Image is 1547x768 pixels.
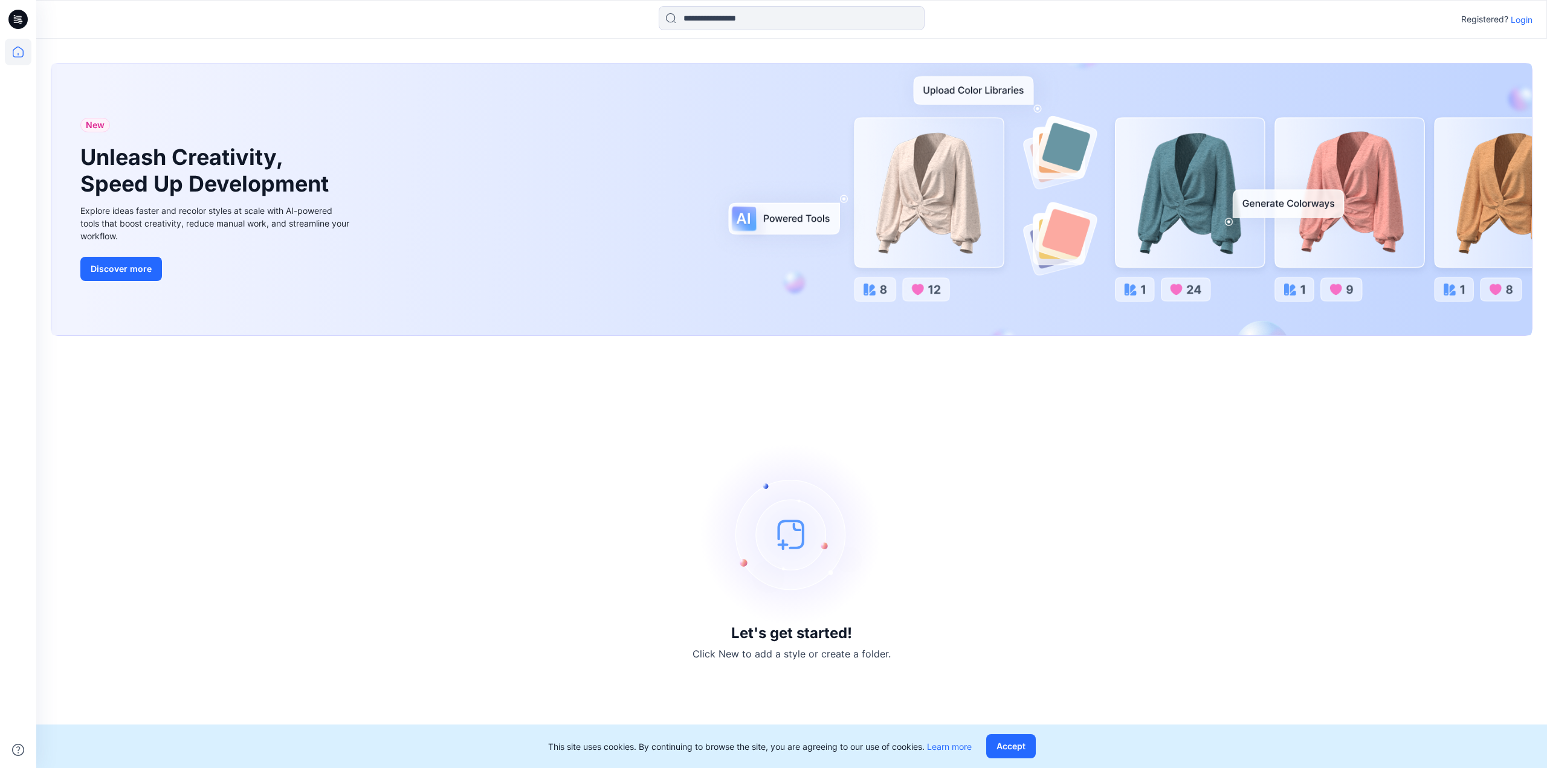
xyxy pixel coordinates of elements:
[548,740,972,753] p: This site uses cookies. By continuing to browse the site, you are agreeing to our use of cookies.
[927,741,972,752] a: Learn more
[80,204,352,242] div: Explore ideas faster and recolor styles at scale with AI-powered tools that boost creativity, red...
[80,144,334,196] h1: Unleash Creativity, Speed Up Development
[731,625,852,642] h3: Let's get started!
[1461,12,1508,27] p: Registered?
[701,444,882,625] img: empty-state-image.svg
[86,118,105,132] span: New
[693,647,891,661] p: Click New to add a style or create a folder.
[1511,13,1532,26] p: Login
[80,257,162,281] button: Discover more
[80,257,352,281] a: Discover more
[986,734,1036,758] button: Accept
